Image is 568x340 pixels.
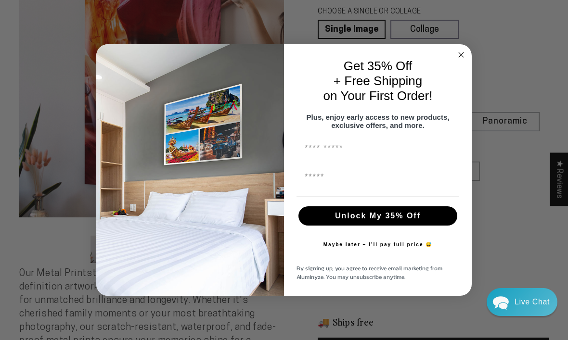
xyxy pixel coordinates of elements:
img: 728e4f65-7e6c-44e2-b7d1-0292a396982f.jpeg [96,44,284,296]
button: Close dialog [455,49,467,61]
span: Get 35% Off [344,59,413,73]
div: Chat widget toggle [487,288,557,316]
span: Plus, enjoy early access to new products, exclusive offers, and more. [307,113,450,129]
span: By signing up, you agree to receive email marketing from Aluminyze. You may unsubscribe anytime. [297,264,442,281]
div: Contact Us Directly [515,288,550,316]
button: Unlock My 35% Off [298,206,457,226]
span: + Free Shipping [334,74,422,88]
button: Maybe later – I’ll pay full price 😅 [319,235,438,254]
span: on Your First Order! [323,88,433,103]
